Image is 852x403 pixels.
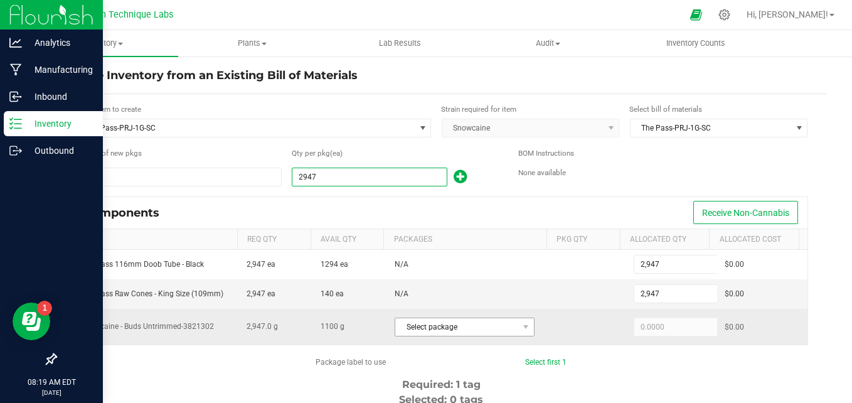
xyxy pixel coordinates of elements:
[747,9,828,19] span: Hi, [PERSON_NAME]!
[631,119,791,137] span: The Pass-PRJ-1G-SC
[518,168,566,177] span: None available
[622,30,770,56] a: Inventory Counts
[292,148,330,159] span: Quantity per package (ea)
[311,229,384,250] th: Avail Qty
[330,148,341,159] span: (ea)
[74,105,141,114] span: Select item to create
[395,260,408,269] span: N/A
[6,377,97,388] p: 08:19 AM EDT
[65,68,817,84] h4: Create Inventory from an Existing Bill of Materials
[682,3,710,27] span: Open Ecommerce Menu
[247,322,278,331] span: 2,947.0 g
[321,289,344,298] span: 140 ea
[725,323,744,331] span: $0.00
[326,30,474,56] a: Lab Results
[725,260,744,269] span: $0.00
[247,289,275,298] span: 2,947 ea
[716,9,732,21] div: Manage settings
[83,206,169,220] div: Components
[316,358,386,367] span: Package label to use
[22,116,97,131] p: Inventory
[9,90,22,103] inline-svg: Inbound
[74,148,142,159] span: Number of new packages to create
[82,260,204,269] span: The Pass 116mm Doob Tube - Black
[395,289,408,298] span: N/A
[620,229,710,250] th: Allocated Qty
[9,63,22,76] inline-svg: Manufacturing
[316,377,567,392] div: Required: 1 tag
[383,229,546,250] th: Packages
[518,149,574,158] span: BOM Instructions
[179,38,326,49] span: Plants
[82,289,223,298] span: The Pass Raw Cones - King Size (109mm)
[22,35,97,50] p: Analytics
[546,229,620,250] th: Pkg Qty
[6,388,97,397] p: [DATE]
[13,303,50,340] iframe: Resource center
[83,9,173,20] span: Clean Technique Labs
[725,289,744,298] span: $0.00
[362,38,438,49] span: Lab Results
[629,105,702,114] span: Select bill of materials
[474,30,622,56] a: Audit
[22,143,97,158] p: Outbound
[702,208,789,218] span: Receive Non-Cannabis
[321,260,348,269] span: 1294 ea
[30,30,178,56] a: Inventory
[9,36,22,49] inline-svg: Analytics
[75,119,415,137] span: The Pass-PRJ-1G-SC
[709,229,799,250] th: Allocated Cost
[247,260,275,269] span: 2,947 ea
[178,30,326,56] a: Plants
[9,117,22,130] inline-svg: Inventory
[649,38,742,49] span: Inventory Counts
[82,322,214,331] span: Snowcaine - Buds Untrimmed-3821302
[447,175,467,184] span: Add new output
[74,229,237,250] th: Item
[441,105,516,114] span: Strain required for item
[30,38,178,49] span: Inventory
[22,89,97,104] p: Inbound
[395,318,518,336] span: Select package
[9,144,22,157] inline-svg: Outbound
[474,38,621,49] span: Audit
[37,301,52,316] iframe: Resource center unread badge
[693,201,798,224] button: Receive Non-Cannabis
[22,62,97,77] p: Manufacturing
[321,322,344,331] span: 1100 g
[237,229,311,250] th: Req Qty
[525,358,567,367] a: Select first 1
